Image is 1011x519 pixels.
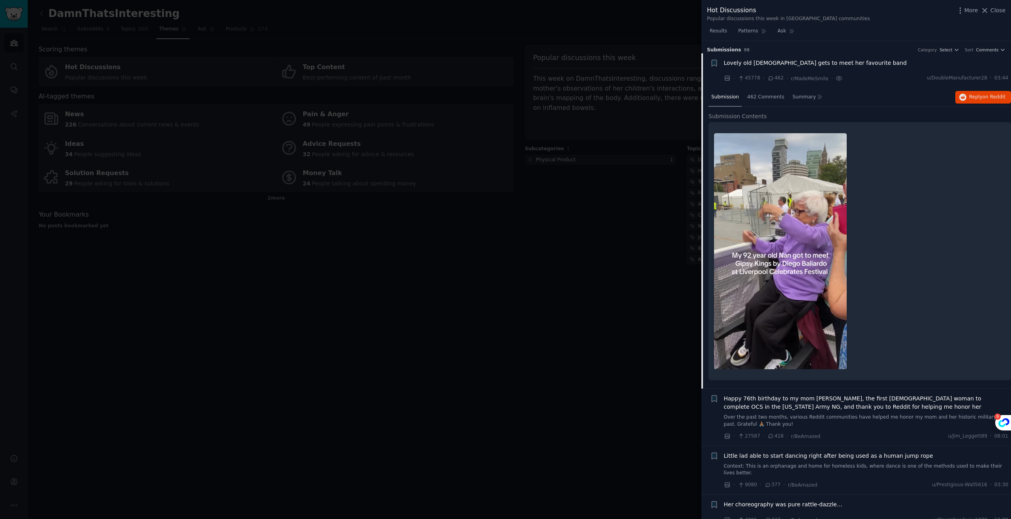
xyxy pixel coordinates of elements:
[710,28,727,35] span: Results
[707,25,730,41] a: Results
[760,481,761,489] span: ·
[969,94,1005,101] span: Reply
[983,94,1005,100] span: on Reddit
[831,74,832,83] span: ·
[775,25,797,41] a: Ask
[724,452,933,460] a: Little lad able to start dancing right after being used as a human jump rope
[733,74,735,83] span: ·
[783,481,785,489] span: ·
[976,47,1005,53] button: Comments
[724,394,1009,411] a: Happy 76th birthday to my mom [PERSON_NAME], the first [DEMOGRAPHIC_DATA] woman to complete OCS i...
[990,481,992,489] span: ·
[733,432,735,440] span: ·
[707,6,870,15] div: Hot Discussions
[747,94,784,101] span: 462 Comments
[767,433,784,440] span: 418
[940,47,952,53] span: Select
[711,94,739,101] span: Submission
[940,47,959,53] button: Select
[735,25,769,41] a: Patterns
[778,28,786,35] span: Ask
[724,500,842,509] a: Her choreography was pure rattle-dazzle…
[708,112,767,121] span: Submission Contents
[793,94,816,101] span: Summary
[738,433,760,440] span: 27587
[994,75,1008,82] span: 03:44
[976,47,999,53] span: Comments
[744,47,750,52] span: 98
[788,482,817,488] span: r/BeAmazed
[990,75,992,82] span: ·
[964,6,978,15] span: More
[955,91,1011,104] button: Replyon Reddit
[786,74,788,83] span: ·
[738,28,758,35] span: Patterns
[791,76,829,81] span: r/MadeMeSmile
[990,6,1005,15] span: Close
[707,15,870,23] div: Popular discussions this week in [GEOGRAPHIC_DATA] communities
[724,59,907,67] a: Lovely old [DEMOGRAPHIC_DATA] gets to meet her favourite band
[714,133,847,370] img: Lovely old lady gets to meet her favourite band
[994,433,1008,440] span: 08:01
[981,6,1005,15] button: Close
[733,481,735,489] span: ·
[763,74,765,83] span: ·
[918,47,937,53] div: Category
[738,481,757,489] span: 9080
[990,433,992,440] span: ·
[932,481,987,489] span: u/Prestigious-Wall5616
[948,433,987,440] span: u/Jim_Leggett89
[791,434,821,439] span: r/BeAmazed
[786,432,788,440] span: ·
[763,432,765,440] span: ·
[724,414,1009,428] a: Over the past two months, various Reddit communities have helped me honor my mom and her historic...
[765,481,781,489] span: 377
[994,481,1008,489] span: 03:30
[767,75,784,82] span: 462
[707,47,741,54] span: Submission s
[927,75,987,82] span: u/DoubleManufacturer28
[738,75,760,82] span: 45778
[724,463,1009,477] a: Context: This is an orphanage and home for homeless kids, where dance is one of the methods used ...
[956,6,978,15] button: More
[965,47,973,53] div: Sort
